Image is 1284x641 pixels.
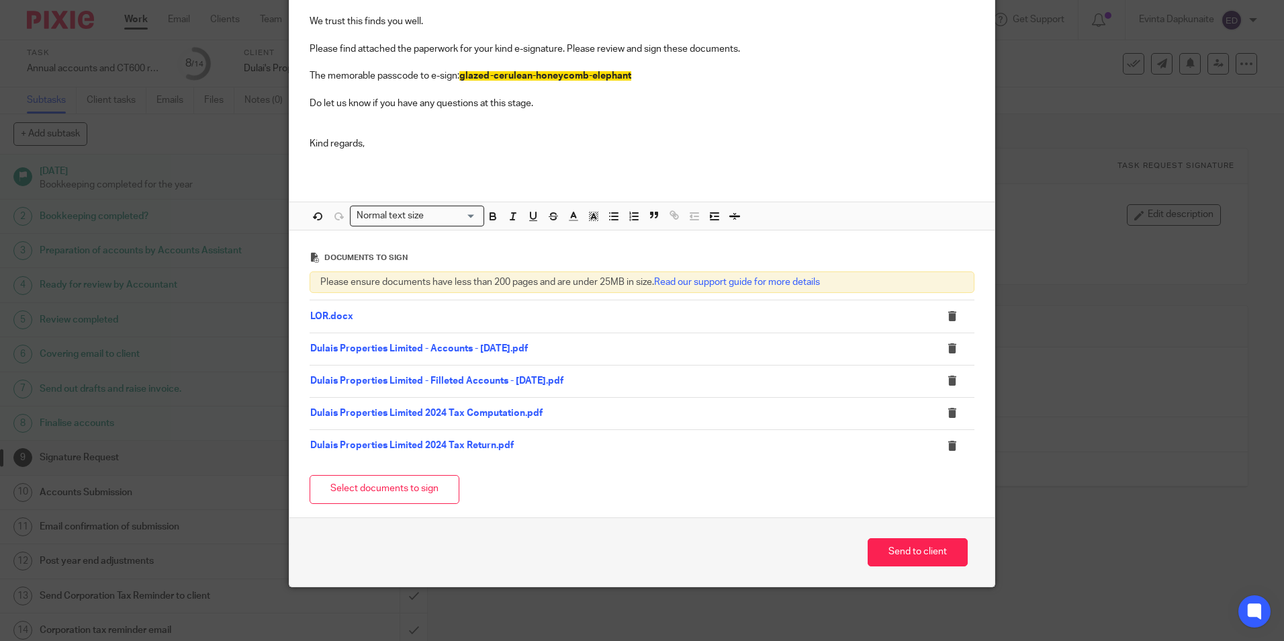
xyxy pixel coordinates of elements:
[310,376,563,386] a: Dulais Properties Limited - Filleted Accounts - [DATE].pdf
[310,312,353,321] a: LOR.docx
[353,209,426,223] span: Normal text size
[654,277,820,287] a: Read our support guide for more details
[868,538,968,567] button: Send to client
[310,475,459,504] button: Select documents to sign
[310,409,543,418] a: Dulais Properties Limited 2024 Tax Computation.pdf
[350,206,484,226] div: Search for option
[310,271,974,293] div: Please ensure documents have less than 200 pages and are under 25MB in size.
[324,254,408,261] span: Documents to sign
[310,137,974,151] p: Kind regards,
[310,344,528,353] a: Dulais Properties Limited - Accounts - [DATE].pdf
[428,209,476,223] input: Search for option
[310,441,514,450] a: Dulais Properties Limited 2024 Tax Return.pdf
